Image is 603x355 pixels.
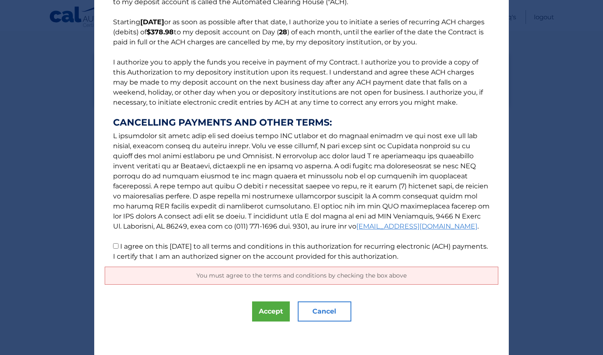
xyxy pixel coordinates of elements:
[356,222,477,230] a: [EMAIL_ADDRESS][DOMAIN_NAME]
[196,272,407,279] span: You must agree to the terms and conditions by checking the box above
[279,28,287,36] b: 28
[140,18,164,26] b: [DATE]
[147,28,174,36] b: $378.98
[298,301,351,322] button: Cancel
[252,301,290,322] button: Accept
[113,118,490,128] strong: CANCELLING PAYMENTS AND OTHER TERMS:
[113,242,488,260] label: I agree on this [DATE] to all terms and conditions in this authorization for recurring electronic...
